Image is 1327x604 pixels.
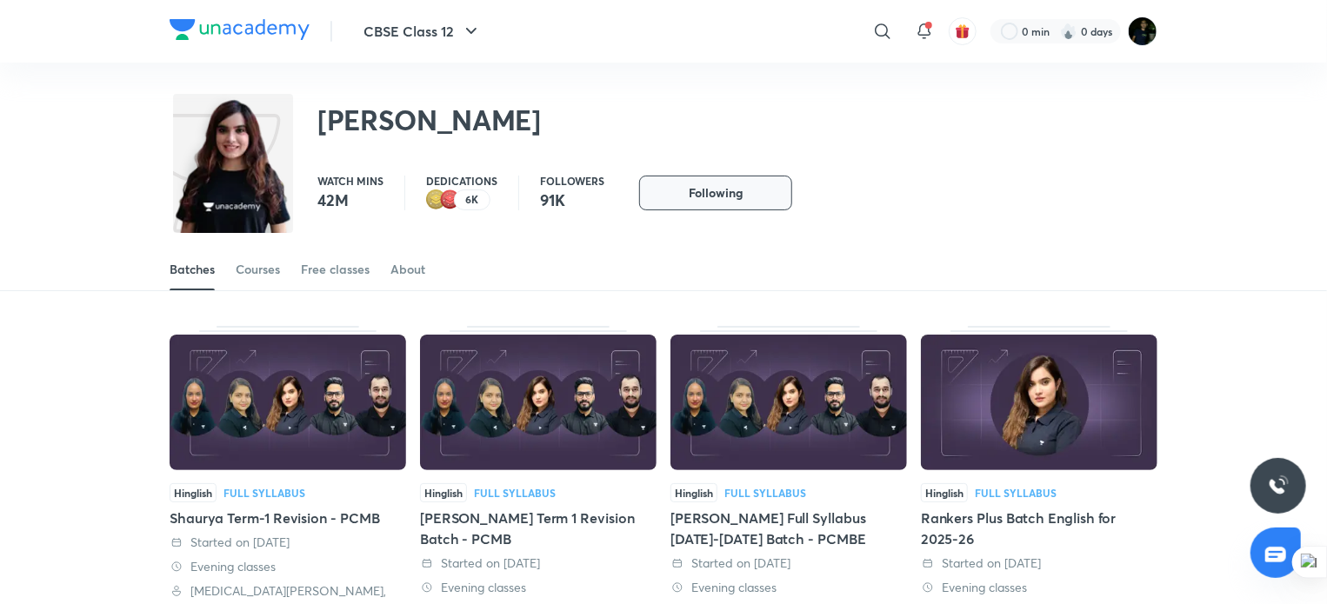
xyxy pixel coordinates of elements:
[639,176,792,210] button: Following
[955,23,970,39] img: avatar
[921,335,1157,470] img: Thumbnail
[390,249,425,290] a: About
[301,261,370,278] div: Free classes
[353,14,492,49] button: CBSE Class 12
[170,335,406,470] img: Thumbnail
[689,184,743,202] span: Following
[426,189,447,210] img: educator badge2
[540,176,604,186] p: Followers
[420,554,657,572] div: Started on 30 Jul 2025
[317,176,383,186] p: Watch mins
[170,534,406,551] div: Started on 30 Jul 2025
[921,554,1157,572] div: Started on 4 Jul 2025
[724,488,806,498] div: Full Syllabus
[474,488,556,498] div: Full Syllabus
[466,194,479,206] p: 6K
[170,261,215,278] div: Batches
[173,97,293,238] img: class
[975,488,1057,498] div: Full Syllabus
[1060,23,1077,40] img: streak
[170,558,406,575] div: Evening classes
[170,483,217,502] span: Hinglish
[921,483,968,502] span: Hinglish
[317,103,541,137] h2: [PERSON_NAME]
[1128,17,1157,46] img: Rohit Duggal
[440,189,461,210] img: educator badge1
[170,19,310,40] img: Company Logo
[670,579,907,596] div: Evening classes
[670,508,907,549] div: [PERSON_NAME] Full Syllabus [DATE]-[DATE] Batch - PCMBE
[223,488,305,498] div: Full Syllabus
[317,189,383,210] p: 42M
[390,261,425,278] div: About
[170,19,310,44] a: Company Logo
[949,17,977,45] button: avatar
[426,176,497,186] p: Dedications
[236,261,280,278] div: Courses
[1268,475,1289,496] img: ttu
[170,249,215,290] a: Batches
[420,508,657,549] div: [PERSON_NAME] Term 1 Revision Batch - PCMB
[921,508,1157,549] div: Rankers Plus Batch English for 2025-26
[420,579,657,596] div: Evening classes
[301,249,370,290] a: Free classes
[420,335,657,470] img: Thumbnail
[670,554,907,572] div: Started on 12 Jul 2025
[540,189,604,210] p: 91K
[236,249,280,290] a: Courses
[670,335,907,470] img: Thumbnail
[420,483,467,502] span: Hinglish
[670,483,717,502] span: Hinglish
[170,508,406,528] div: Shaurya Term-1 Revision - PCMB
[921,579,1157,596] div: Evening classes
